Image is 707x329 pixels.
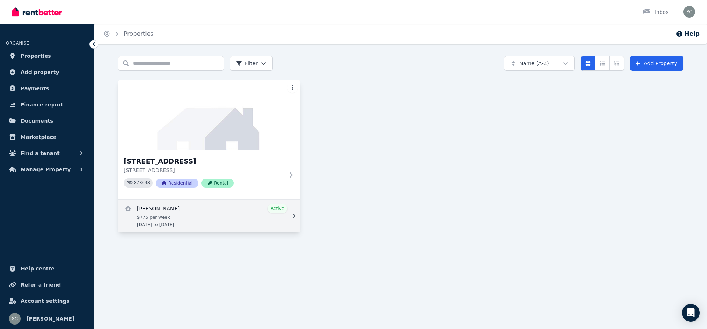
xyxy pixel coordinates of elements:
[124,30,154,37] a: Properties
[21,280,61,289] span: Refer a friend
[519,60,549,67] span: Name (A-Z)
[124,156,284,167] h3: [STREET_ADDRESS]
[21,84,49,93] span: Payments
[6,277,88,292] a: Refer a friend
[504,56,575,71] button: Name (A-Z)
[118,80,300,199] a: 42 Van Senden Ave, Araluen[STREET_ADDRESS][STREET_ADDRESS]PID 373648ResidentialRental
[609,56,624,71] button: Expanded list view
[21,165,71,174] span: Manage Property
[12,6,62,17] img: RentBetter
[21,149,60,158] span: Find a tenant
[21,52,51,60] span: Properties
[6,261,88,276] a: Help centre
[643,8,669,16] div: Inbox
[6,97,88,112] a: Finance report
[21,100,63,109] span: Finance report
[6,41,29,46] span: ORGANISE
[6,130,88,144] a: Marketplace
[676,29,700,38] button: Help
[6,81,88,96] a: Payments
[9,313,21,325] img: Samantha Chilcott
[134,181,150,186] code: 373648
[6,146,88,161] button: Find a tenant
[118,200,300,232] a: View details for Ansu Dolley
[21,133,56,141] span: Marketplace
[287,83,298,93] button: More options
[21,264,54,273] span: Help centre
[581,56,624,71] div: View options
[21,116,53,125] span: Documents
[124,167,284,174] p: [STREET_ADDRESS]
[236,60,258,67] span: Filter
[6,49,88,63] a: Properties
[6,162,88,177] button: Manage Property
[21,68,59,77] span: Add property
[6,65,88,80] a: Add property
[156,179,198,188] span: Residential
[6,294,88,308] a: Account settings
[127,181,133,185] small: PID
[27,314,74,323] span: [PERSON_NAME]
[630,56,683,71] a: Add Property
[581,56,595,71] button: Card view
[94,24,162,44] nav: Breadcrumb
[118,80,300,150] img: 42 Van Senden Ave, Araluen
[595,56,610,71] button: Compact list view
[230,56,273,71] button: Filter
[21,297,70,305] span: Account settings
[6,113,88,128] a: Documents
[682,304,700,322] div: Open Intercom Messenger
[201,179,234,188] span: Rental
[683,6,695,18] img: Samantha Chilcott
